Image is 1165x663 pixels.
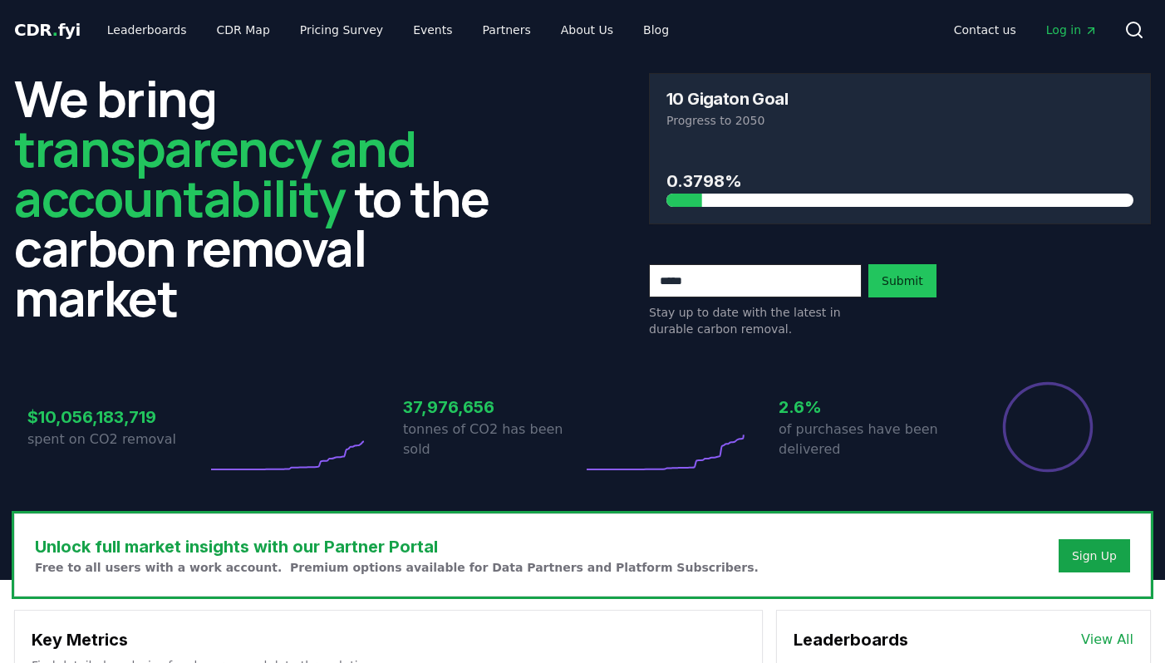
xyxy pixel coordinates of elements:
[469,15,544,45] a: Partners
[1046,22,1098,38] span: Log in
[35,559,759,576] p: Free to all users with a work account. Premium options available for Data Partners and Platform S...
[27,405,207,430] h3: $10,056,183,719
[14,73,516,322] h2: We bring to the carbon removal market
[666,169,1133,194] h3: 0.3798%
[14,20,81,40] span: CDR fyi
[204,15,283,45] a: CDR Map
[52,20,58,40] span: .
[14,114,415,232] span: transparency and accountability
[403,420,582,459] p: tonnes of CO2 has been sold
[666,91,788,107] h3: 10 Gigaton Goal
[287,15,396,45] a: Pricing Survey
[941,15,1030,45] a: Contact us
[666,112,1133,129] p: Progress to 2050
[1059,539,1130,572] button: Sign Up
[32,627,745,652] h3: Key Metrics
[94,15,200,45] a: Leaderboards
[794,627,908,652] h3: Leaderboards
[35,534,759,559] h3: Unlock full market insights with our Partner Portal
[14,18,81,42] a: CDR.fyi
[1001,381,1094,474] div: Percentage of sales delivered
[27,430,207,449] p: spent on CO2 removal
[941,15,1111,45] nav: Main
[403,395,582,420] h3: 37,976,656
[1081,630,1133,650] a: View All
[649,304,862,337] p: Stay up to date with the latest in durable carbon removal.
[779,395,958,420] h3: 2.6%
[779,420,958,459] p: of purchases have been delivered
[1033,15,1111,45] a: Log in
[548,15,627,45] a: About Us
[1072,548,1117,564] a: Sign Up
[868,264,936,297] button: Submit
[94,15,682,45] nav: Main
[630,15,682,45] a: Blog
[400,15,465,45] a: Events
